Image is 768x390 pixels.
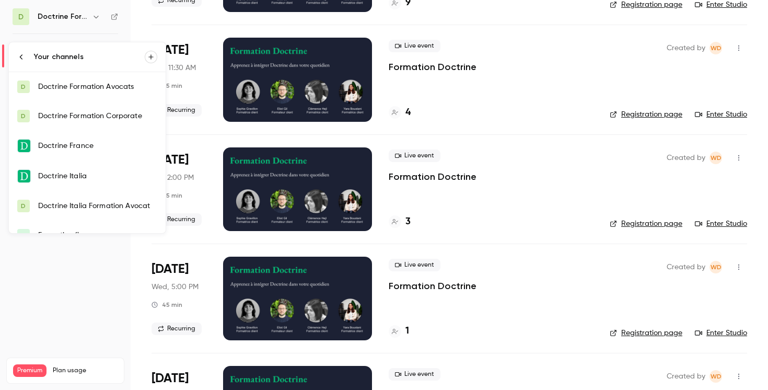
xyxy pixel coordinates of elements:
div: Doctrine Formation Avocats [38,82,157,92]
div: Doctrine Formation Corporate [38,111,157,121]
div: Formation flow [38,230,157,240]
div: Doctrine Italia [38,171,157,181]
div: Your channels [34,52,145,62]
span: D [21,201,26,211]
span: D [21,82,26,91]
div: Doctrine France [38,141,157,151]
div: Doctrine Italia Formation Avocat [38,201,157,211]
img: Doctrine Italia [18,170,30,182]
img: Doctrine France [18,140,30,152]
span: F [22,231,25,240]
span: D [21,111,26,121]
